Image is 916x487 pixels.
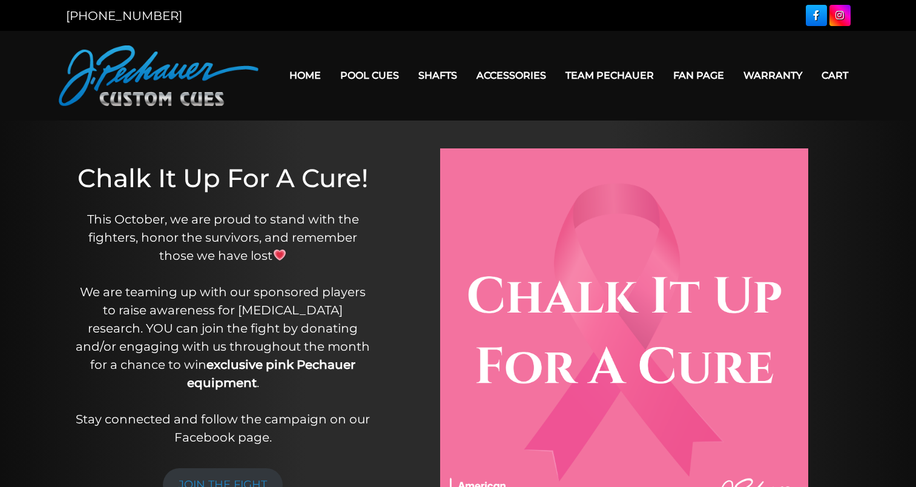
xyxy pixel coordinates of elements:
[664,60,734,91] a: Fan Page
[467,60,556,91] a: Accessories
[74,210,371,446] p: This October, we are proud to stand with the fighters, honor the survivors, and remember those we...
[556,60,664,91] a: Team Pechauer
[274,249,286,261] img: 💗
[59,45,259,106] img: Pechauer Custom Cues
[734,60,812,91] a: Warranty
[74,163,371,193] h1: Chalk It Up For A Cure!
[331,60,409,91] a: Pool Cues
[409,60,467,91] a: Shafts
[187,357,356,390] strong: exclusive pink Pechauer equipment
[280,60,331,91] a: Home
[812,60,858,91] a: Cart
[66,8,182,23] a: [PHONE_NUMBER]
